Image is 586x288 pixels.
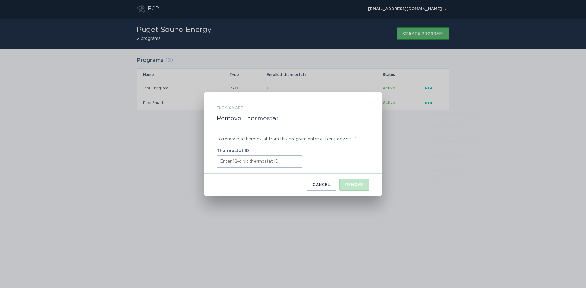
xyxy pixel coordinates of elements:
[345,183,363,187] div: Remove
[313,183,330,187] div: Cancel
[217,105,244,111] h3: Flex Smart
[307,179,336,191] button: Cancel
[204,92,382,196] div: Remove Thermostat
[217,115,279,122] h2: Remove Thermostat
[217,155,302,168] input: Thermostat ID
[217,149,369,153] label: Thermostat ID
[339,179,369,191] button: Remove
[217,136,369,143] div: To remove a thermostat from this program enter a user’s device ID.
